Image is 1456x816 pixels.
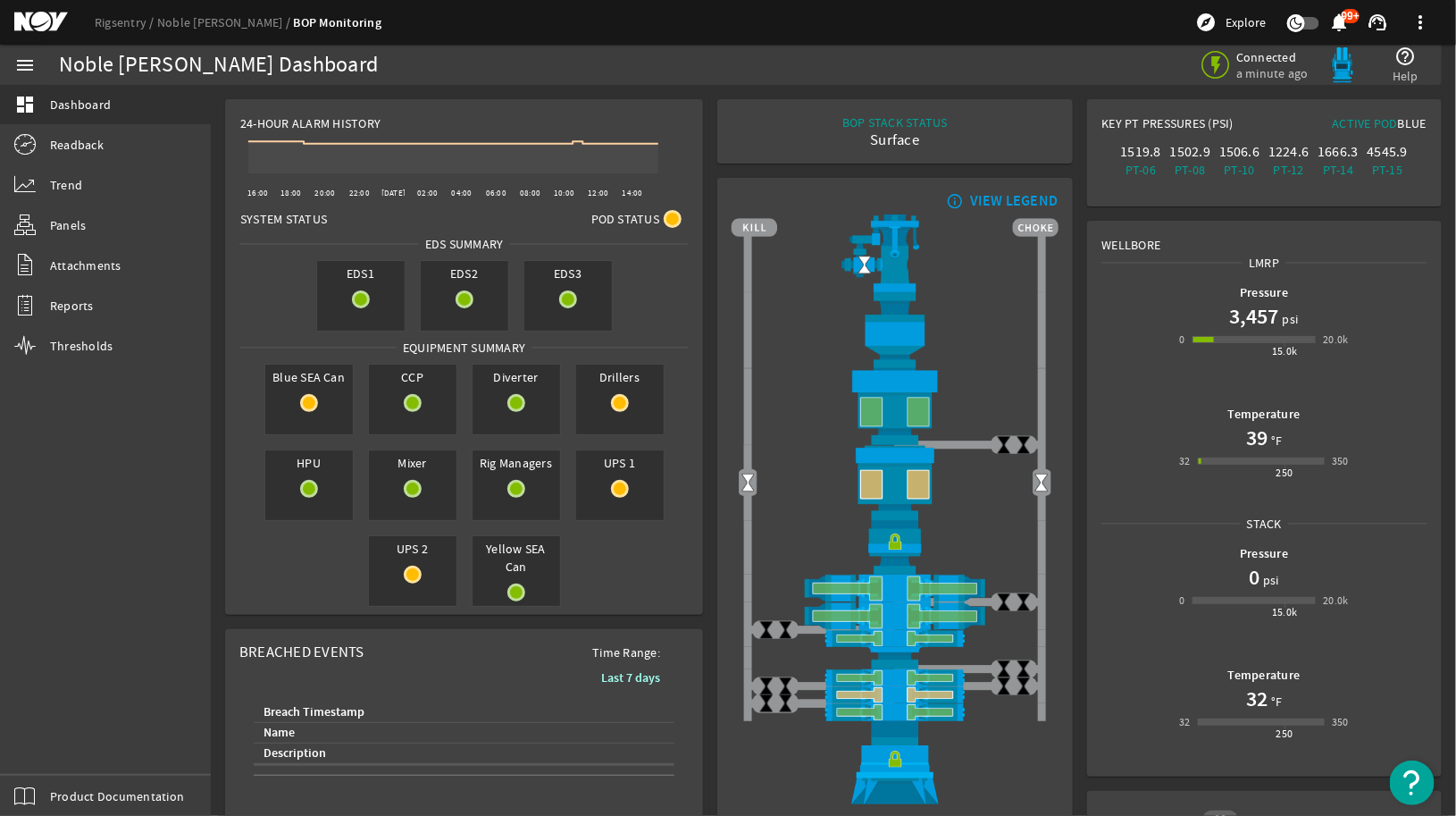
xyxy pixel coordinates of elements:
div: 250 [1276,464,1293,482]
span: LMRP [1243,254,1285,272]
span: psi [1279,310,1299,328]
img: PipeRamOpen.png [732,703,1058,720]
span: °F [1268,693,1283,711]
span: Product Documentation [50,787,184,805]
span: Yellow SEA Can [473,536,560,579]
span: HPU [265,450,353,475]
img: ShearRamOpen.png [732,602,1058,630]
a: BOP Monitoring [294,14,382,31]
img: FlexJoint.png [732,292,1058,368]
a: Noble [PERSON_NAME] [157,14,294,30]
mat-icon: support_agent [1367,12,1388,33]
span: UPS 2 [369,536,456,561]
span: 24-Hour Alarm History [240,114,381,132]
img: PipeRamOpen.png [732,669,1058,686]
button: Open Resource Center [1390,761,1435,805]
div: VIEW LEGEND [970,192,1059,210]
div: Name [261,723,660,743]
img: RiserAdapter.png [732,215,1058,292]
h1: 3,457 [1230,302,1279,331]
text: 12:00 [588,188,608,198]
button: Last 7 days [587,661,674,694]
text: [DATE] [381,188,406,198]
text: 10:00 [554,188,574,198]
div: 350 [1332,452,1349,470]
img: WellheadConnectorLock.png [732,721,1058,804]
mat-icon: info_outline [942,194,964,208]
img: ValveClose.png [776,620,796,640]
div: PT-15 [1367,161,1409,179]
img: ValveClose.png [776,677,796,696]
div: Breach Timestamp [264,702,364,722]
span: Stack [1241,515,1288,533]
mat-icon: help_outline [1395,46,1417,67]
text: 20:00 [314,188,335,198]
span: Dashboard [50,96,111,114]
div: 15.0k [1272,603,1298,621]
mat-icon: explore [1195,12,1217,33]
div: Description [264,744,326,763]
text: 06:00 [486,188,506,198]
div: Wellbore [1088,222,1441,254]
img: UpperAnnularOpen.png [732,368,1058,445]
span: Diverter [473,365,560,390]
span: Explore [1226,13,1266,31]
span: Blue SEA Can [265,365,353,390]
img: PipeRamOpen.png [732,630,1058,647]
a: Rigsentry [95,14,157,30]
img: Bluepod.svg [1325,47,1360,83]
span: Breached Events [239,643,364,661]
div: Key PT Pressures (PSI) [1102,114,1265,139]
div: 1666.3 [1318,143,1360,161]
mat-icon: dashboard [14,94,36,115]
span: EDS2 [421,261,508,286]
text: 18:00 [280,188,301,198]
div: 250 [1276,725,1293,743]
span: Reports [50,297,94,315]
span: Panels [50,216,87,234]
img: LowerAnnularOpenBlock.png [732,445,1058,520]
span: °F [1268,432,1283,450]
img: ValveClose.png [776,694,796,713]
span: Blue [1398,115,1427,131]
text: 14:00 [623,188,643,198]
span: CCP [369,365,456,390]
b: Last 7 days [601,669,660,686]
span: Active Pod [1332,115,1398,131]
button: more_vert [1399,1,1442,44]
h1: 39 [1246,424,1268,452]
div: 32 [1179,452,1191,470]
div: Surface [842,131,948,149]
img: ValveClose.png [757,677,776,696]
img: ValveClose.png [757,694,776,713]
img: ValveClose.png [994,593,1014,612]
img: Valve2Open.png [1032,473,1051,492]
text: 02:00 [417,188,438,198]
img: Valve2Open.png [855,255,874,274]
span: UPS 1 [576,450,664,475]
b: Temperature [1228,406,1301,423]
h1: 0 [1249,563,1259,592]
span: Drillers [576,365,664,390]
text: 22:00 [349,188,370,198]
div: 1519.8 [1120,143,1162,161]
div: PT-08 [1169,161,1211,179]
div: 0 [1179,592,1184,610]
span: Pod Status [591,210,660,228]
span: Mixer [369,450,456,475]
span: EDS SUMMARY [419,235,510,253]
div: Description [261,744,660,763]
img: ValveClose.png [994,435,1014,455]
div: 0 [1179,331,1184,349]
b: Pressure [1240,284,1288,301]
img: PipeRamOpenBlock.png [732,686,1058,703]
span: psi [1259,571,1279,589]
text: 08:00 [520,188,540,198]
div: 32 [1179,713,1191,731]
h1: 32 [1246,685,1268,713]
div: 20.0k [1323,592,1349,610]
span: Help [1393,67,1418,85]
div: 20.0k [1323,331,1349,349]
text: 04:00 [451,188,472,198]
span: Rig Managers [473,450,560,475]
